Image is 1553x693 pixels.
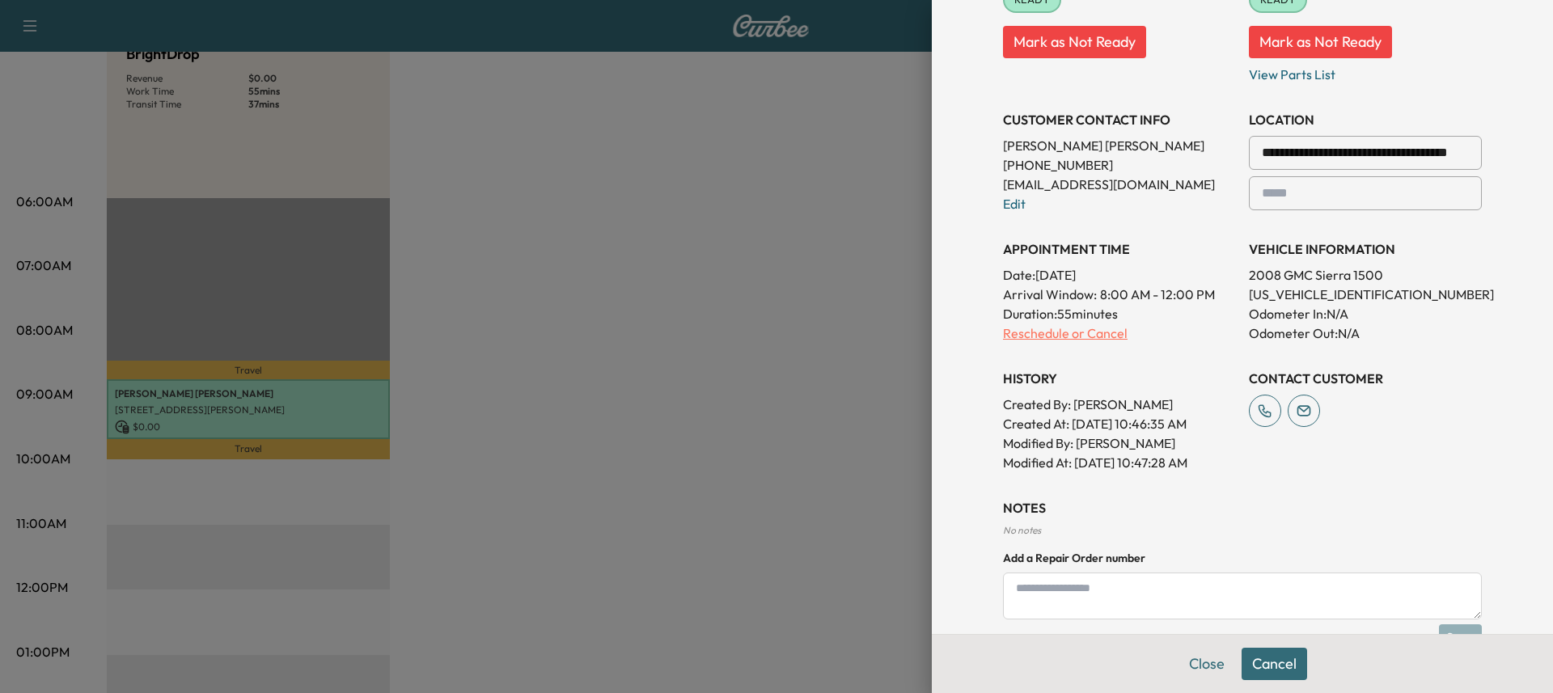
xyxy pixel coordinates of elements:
h3: CONTACT CUSTOMER [1249,369,1482,388]
h3: VEHICLE INFORMATION [1249,239,1482,259]
p: Odometer Out: N/A [1249,323,1482,343]
p: Duration: 55 minutes [1003,304,1236,323]
p: Created At : [DATE] 10:46:35 AM [1003,414,1236,433]
p: [PHONE_NUMBER] [1003,155,1236,175]
p: Created By : [PERSON_NAME] [1003,395,1236,414]
span: 8:00 AM - 12:00 PM [1100,285,1215,304]
p: Reschedule or Cancel [1003,323,1236,343]
h3: NOTES [1003,498,1482,518]
p: View Parts List [1249,58,1482,84]
p: [US_VEHICLE_IDENTIFICATION_NUMBER] [1249,285,1482,304]
h3: LOCATION [1249,110,1482,129]
button: Close [1179,648,1235,680]
p: Arrival Window: [1003,285,1236,304]
h3: History [1003,369,1236,388]
p: Date: [DATE] [1003,265,1236,285]
h4: Add a Repair Order number [1003,550,1482,566]
p: [PERSON_NAME] [PERSON_NAME] [1003,136,1236,155]
h3: APPOINTMENT TIME [1003,239,1236,259]
p: Odometer In: N/A [1249,304,1482,323]
p: Modified By : [PERSON_NAME] [1003,433,1236,453]
button: Mark as Not Ready [1003,26,1146,58]
p: [EMAIL_ADDRESS][DOMAIN_NAME] [1003,175,1236,194]
button: Cancel [1242,648,1307,680]
button: Mark as Not Ready [1249,26,1392,58]
p: 2008 GMC Sierra 1500 [1249,265,1482,285]
a: Edit [1003,196,1026,212]
p: Modified At : [DATE] 10:47:28 AM [1003,453,1236,472]
h3: CUSTOMER CONTACT INFO [1003,110,1236,129]
div: No notes [1003,524,1482,537]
